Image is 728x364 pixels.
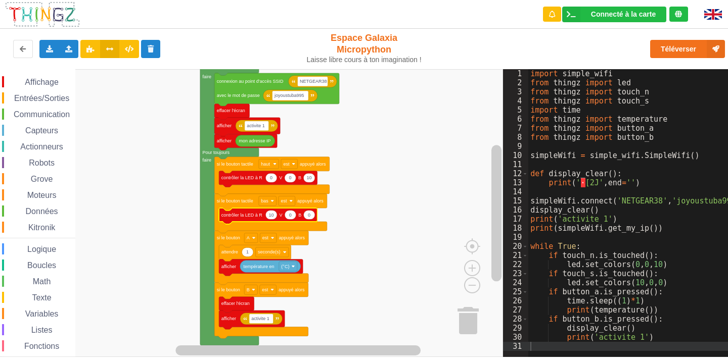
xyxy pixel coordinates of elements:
[217,123,232,128] text: afficher
[503,233,528,242] div: 19
[270,175,272,180] text: 0
[24,309,60,318] span: Variables
[503,96,528,106] div: 4
[261,162,270,167] text: haut
[503,169,528,178] div: 12
[503,251,528,260] div: 21
[302,56,426,64] div: Laisse libre cours à ton imagination !
[239,138,271,143] text: mon adresse IP
[217,287,240,292] text: si le bouton
[503,115,528,124] div: 6
[503,269,528,278] div: 23
[202,74,211,79] text: faire
[503,160,528,169] div: 11
[217,108,245,113] text: effacer l'écran
[217,198,253,203] text: si le bouton tactile
[503,124,528,133] div: 7
[503,87,528,96] div: 3
[503,205,528,215] div: 16
[221,264,236,269] text: afficher
[283,162,290,167] text: est
[262,287,268,292] text: est
[503,106,528,115] div: 5
[503,187,528,196] div: 14
[279,287,305,292] text: appuyé alors
[279,235,305,240] text: appuyé alors
[247,235,250,240] text: A
[298,175,301,180] text: B
[274,93,304,98] text: joyoustuba995
[503,215,528,224] div: 17
[217,235,240,240] text: si le bouton
[262,235,269,240] text: est
[217,138,232,143] text: afficher
[503,178,528,187] div: 13
[202,150,230,155] text: Pour toujours
[704,9,722,20] img: gb.png
[24,207,60,216] span: Données
[12,110,71,119] span: Communication
[13,94,71,102] span: Entrées/Sorties
[300,79,327,84] text: NETGEAR38
[562,7,666,22] div: Ta base fonctionne bien !
[30,293,53,302] span: Texte
[503,324,528,333] div: 29
[23,78,60,86] span: Affichage
[298,213,301,218] text: B
[300,162,326,167] text: appuyé alors
[503,196,528,205] div: 15
[297,198,324,203] text: appuyé alors
[19,142,65,151] span: Actionneurs
[289,213,292,218] text: 0
[202,158,211,163] text: faire
[281,264,289,269] text: (°C)
[221,213,263,218] text: contrôler la LED à R
[217,79,284,84] text: connexion au point d'accès SSID
[251,316,269,321] text: activite 1
[503,296,528,305] div: 26
[503,315,528,324] div: 28
[308,213,310,218] text: 0
[244,264,275,269] text: température en
[503,260,528,269] div: 22
[289,175,292,180] text: 0
[221,301,250,306] text: effacer l'écran
[503,224,528,233] div: 18
[24,126,60,135] span: Capteurs
[247,287,250,292] text: B
[302,32,426,64] div: Espace Galaxia Micropython
[280,213,283,218] text: V
[246,249,249,254] text: 1
[217,93,260,98] text: avec le mot de passe
[503,333,528,342] div: 30
[268,213,274,218] text: 10
[503,151,528,160] div: 10
[281,198,287,203] text: est
[31,277,53,286] span: Math
[503,69,528,78] div: 1
[650,40,725,58] button: Téléverser
[503,342,528,351] div: 31
[503,278,528,287] div: 24
[503,305,528,315] div: 27
[503,78,528,87] div: 2
[23,342,61,350] span: Fonctions
[503,142,528,151] div: 9
[503,287,528,296] div: 25
[258,249,281,254] text: seconde(s)
[221,316,236,321] text: afficher
[26,191,58,199] span: Moteurs
[26,261,58,270] span: Boucles
[221,175,263,180] text: contrôler la LED à R
[217,162,253,167] text: si le bouton tactile
[669,7,688,22] div: Tu es connecté au serveur de création de Thingz
[5,1,80,28] img: thingz_logo.png
[591,11,656,18] div: Connecté à la carte
[279,175,282,180] text: V
[27,223,57,232] span: Kitronik
[503,242,528,251] div: 20
[503,133,528,142] div: 8
[29,175,55,183] span: Grove
[306,175,311,180] text: 10
[27,159,56,167] span: Robots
